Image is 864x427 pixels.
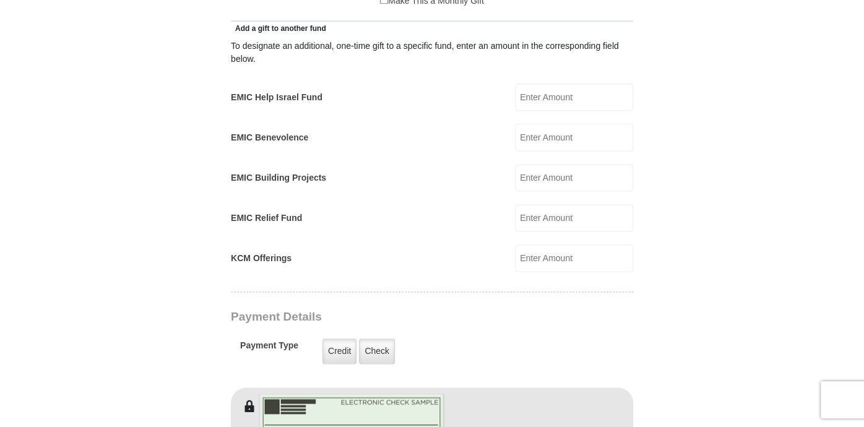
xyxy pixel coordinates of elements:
[231,40,633,66] div: To designate an additional, one-time gift to a specific fund, enter an amount in the correspondin...
[231,91,322,104] label: EMIC Help Israel Fund
[322,339,356,364] label: Credit
[231,310,546,324] h3: Payment Details
[515,244,633,272] input: Enter Amount
[231,24,326,33] span: Add a gift to another fund
[231,171,326,184] label: EMIC Building Projects
[515,84,633,111] input: Enter Amount
[359,339,395,364] label: Check
[240,340,298,357] h5: Payment Type
[231,252,292,265] label: KCM Offerings
[231,131,308,144] label: EMIC Benevolence
[231,212,302,225] label: EMIC Relief Fund
[515,204,633,231] input: Enter Amount
[515,164,633,191] input: Enter Amount
[515,124,633,151] input: Enter Amount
